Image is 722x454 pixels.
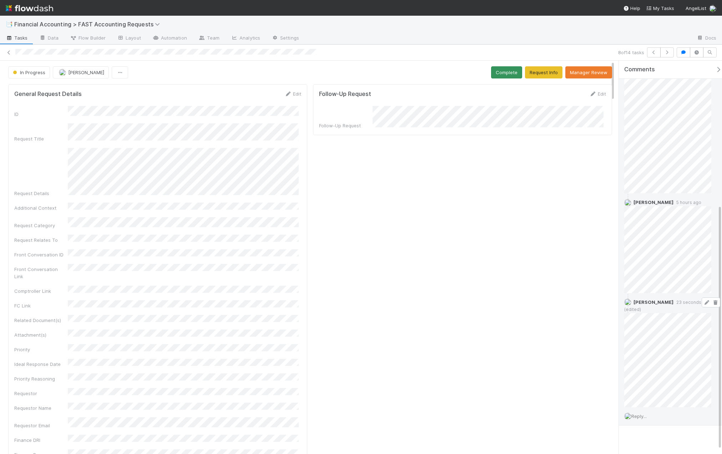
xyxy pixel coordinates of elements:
div: Requestor [14,390,68,397]
span: AngelList [686,5,706,11]
span: Reply... [631,413,647,419]
a: Layout [111,33,147,44]
button: Request Info [525,66,562,78]
div: Priority Reasoning [14,375,68,382]
div: Request Title [14,135,68,142]
span: Financial Accounting > FAST Accounting Requests [14,21,163,28]
div: ID [14,111,68,118]
a: Data [34,33,64,44]
span: [PERSON_NAME] [633,299,673,305]
a: Settings [266,33,305,44]
span: 📑 [6,21,13,27]
div: Help [623,5,640,12]
div: Additional Context [14,204,68,211]
div: Requestor Name [14,404,68,412]
button: Complete [491,66,522,78]
img: avatar_7ba8ec58-bd0f-432b-b5d2-ae377bfaef52.png [624,199,631,206]
div: Ideal Response Date [14,361,68,368]
a: Team [193,33,225,44]
img: avatar_c0d2ec3f-77e2-40ea-8107-ee7bdb5edede.png [624,413,631,420]
a: My Tasks [646,5,674,12]
div: Request Relates To [14,236,68,244]
span: In Progress [11,70,45,75]
span: [PERSON_NAME] [633,199,673,205]
img: avatar_c0d2ec3f-77e2-40ea-8107-ee7bdb5edede.png [709,5,716,12]
span: 8 of 14 tasks [618,49,644,56]
div: FC Link [14,302,68,309]
div: Related Document(s) [14,317,68,324]
button: Manager Review [565,66,612,78]
span: Comments [624,66,655,73]
span: 5 hours ago [673,200,701,205]
div: Front Conversation Link [14,266,68,280]
span: [PERSON_NAME] [68,70,104,75]
a: Edit [589,91,606,97]
span: My Tasks [646,5,674,11]
button: In Progress [8,66,50,78]
img: logo-inverted-e16ddd16eac7371096b0.svg [6,2,53,14]
a: Automation [147,33,193,44]
img: avatar_c0d2ec3f-77e2-40ea-8107-ee7bdb5edede.png [624,299,631,306]
a: Flow Builder [64,33,111,44]
span: Tasks [6,34,28,41]
a: Edit [284,91,301,97]
div: Request Category [14,222,68,229]
div: Finance DRI [14,437,68,444]
div: Requestor Email [14,422,68,429]
div: Follow-Up Request [319,122,373,129]
div: Front Conversation ID [14,251,68,258]
img: avatar_c0d2ec3f-77e2-40ea-8107-ee7bdb5edede.png [59,69,66,76]
h5: General Request Details [14,91,82,98]
div: Comptroller Link [14,287,68,295]
h5: Follow-Up Request [319,91,371,98]
div: Request Details [14,190,68,197]
a: Analytics [225,33,266,44]
button: [PERSON_NAME] [53,66,109,78]
span: Flow Builder [70,34,106,41]
div: Attachment(s) [14,331,68,338]
a: Docs [691,33,722,44]
div: Priority [14,346,68,353]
